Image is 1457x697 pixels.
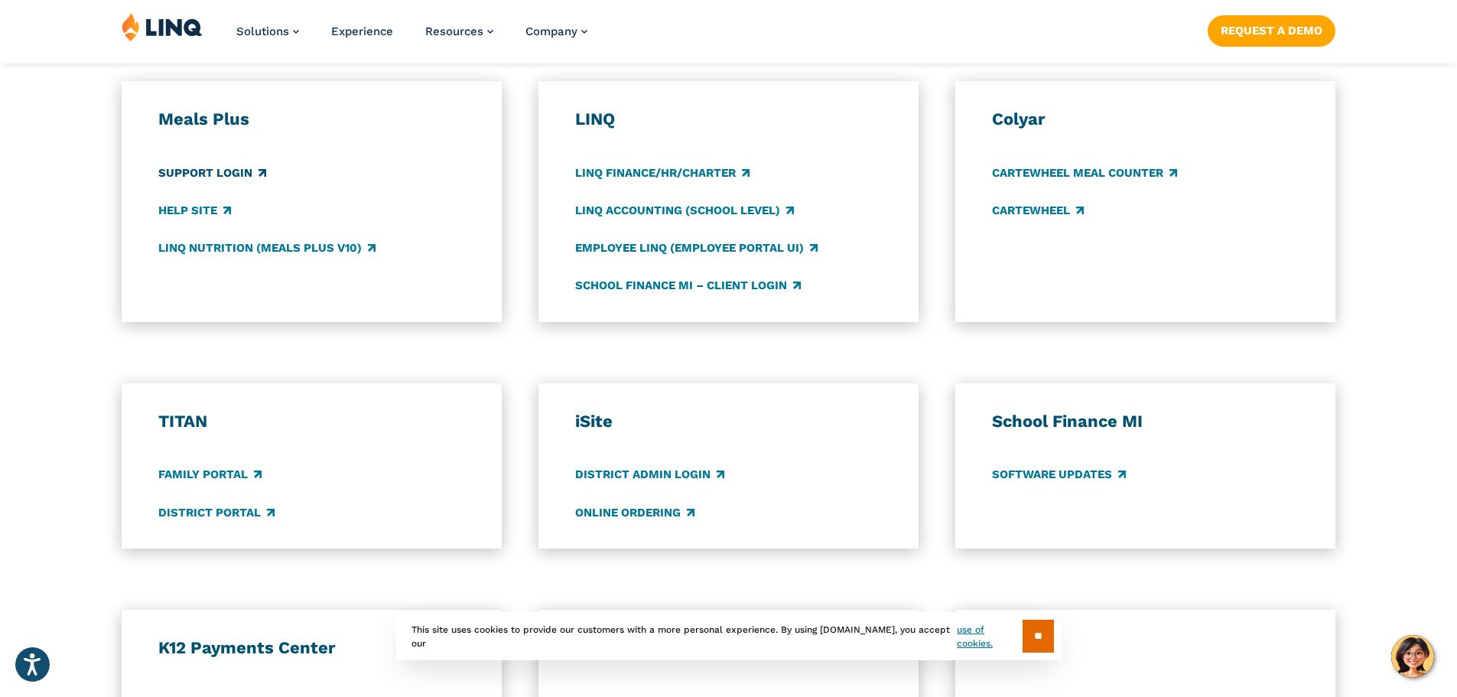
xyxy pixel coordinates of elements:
[575,164,750,181] a: LINQ Finance/HR/Charter
[992,109,1299,130] h3: Colyar
[331,24,393,38] a: Experience
[158,504,275,521] a: District Portal
[957,623,1022,650] a: use of cookies.
[396,612,1062,660] div: This site uses cookies to provide our customers with a more personal experience. By using [DOMAIN...
[575,239,818,256] a: Employee LINQ (Employee Portal UI)
[236,24,289,38] span: Solutions
[158,109,466,130] h3: Meals Plus
[1391,635,1434,678] button: Hello, have a question? Let’s chat.
[575,202,794,219] a: LINQ Accounting (school level)
[575,277,801,294] a: School Finance MI – Client Login
[992,202,1084,219] a: CARTEWHEEL
[575,467,724,484] a: District Admin Login
[158,411,466,432] h3: TITAN
[992,411,1299,432] h3: School Finance MI
[575,109,883,130] h3: LINQ
[525,24,587,38] a: Company
[158,239,376,256] a: LINQ Nutrition (Meals Plus v10)
[158,467,262,484] a: Family Portal
[236,12,587,63] nav: Primary Navigation
[1208,15,1335,46] a: Request a Demo
[992,467,1126,484] a: Software Updates
[575,411,883,432] h3: iSite
[425,24,493,38] a: Resources
[158,202,231,219] a: Help Site
[158,164,266,181] a: Support Login
[525,24,577,38] span: Company
[425,24,483,38] span: Resources
[575,504,694,521] a: Online Ordering
[1208,12,1335,46] nav: Button Navigation
[122,12,203,41] img: LINQ | K‑12 Software
[992,164,1177,181] a: CARTEWHEEL Meal Counter
[236,24,299,38] a: Solutions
